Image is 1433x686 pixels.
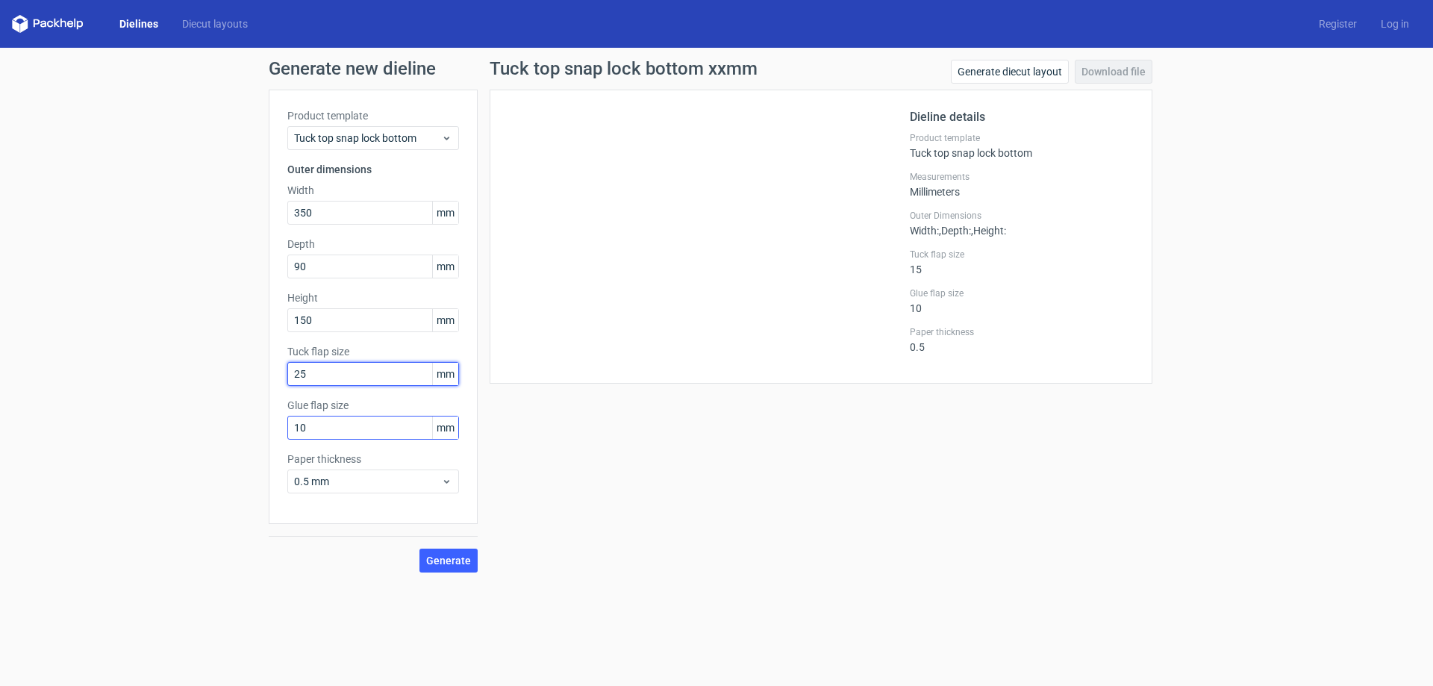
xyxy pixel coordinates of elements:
[939,225,971,237] span: , Depth :
[287,290,459,305] label: Height
[419,549,478,573] button: Generate
[287,162,459,177] h3: Outer dimensions
[170,16,260,31] a: Diecut layouts
[287,398,459,413] label: Glue flap size
[910,132,1134,144] label: Product template
[971,225,1006,237] span: , Height :
[432,417,458,439] span: mm
[287,452,459,467] label: Paper thickness
[490,60,758,78] h1: Tuck top snap lock bottom xxmm
[951,60,1069,84] a: Generate diecut layout
[910,225,939,237] span: Width :
[1369,16,1421,31] a: Log in
[107,16,170,31] a: Dielines
[910,171,1134,198] div: Millimeters
[910,249,1134,261] label: Tuck flap size
[1307,16,1369,31] a: Register
[910,287,1134,314] div: 10
[269,60,1164,78] h1: Generate new dieline
[287,183,459,198] label: Width
[910,210,1134,222] label: Outer Dimensions
[910,171,1134,183] label: Measurements
[432,202,458,224] span: mm
[432,255,458,278] span: mm
[432,309,458,331] span: mm
[910,326,1134,353] div: 0.5
[426,555,471,566] span: Generate
[287,108,459,123] label: Product template
[287,237,459,252] label: Depth
[287,344,459,359] label: Tuck flap size
[910,287,1134,299] label: Glue flap size
[432,363,458,385] span: mm
[910,249,1134,275] div: 15
[910,326,1134,338] label: Paper thickness
[294,474,441,489] span: 0.5 mm
[910,132,1134,159] div: Tuck top snap lock bottom
[910,108,1134,126] h2: Dieline details
[294,131,441,146] span: Tuck top snap lock bottom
